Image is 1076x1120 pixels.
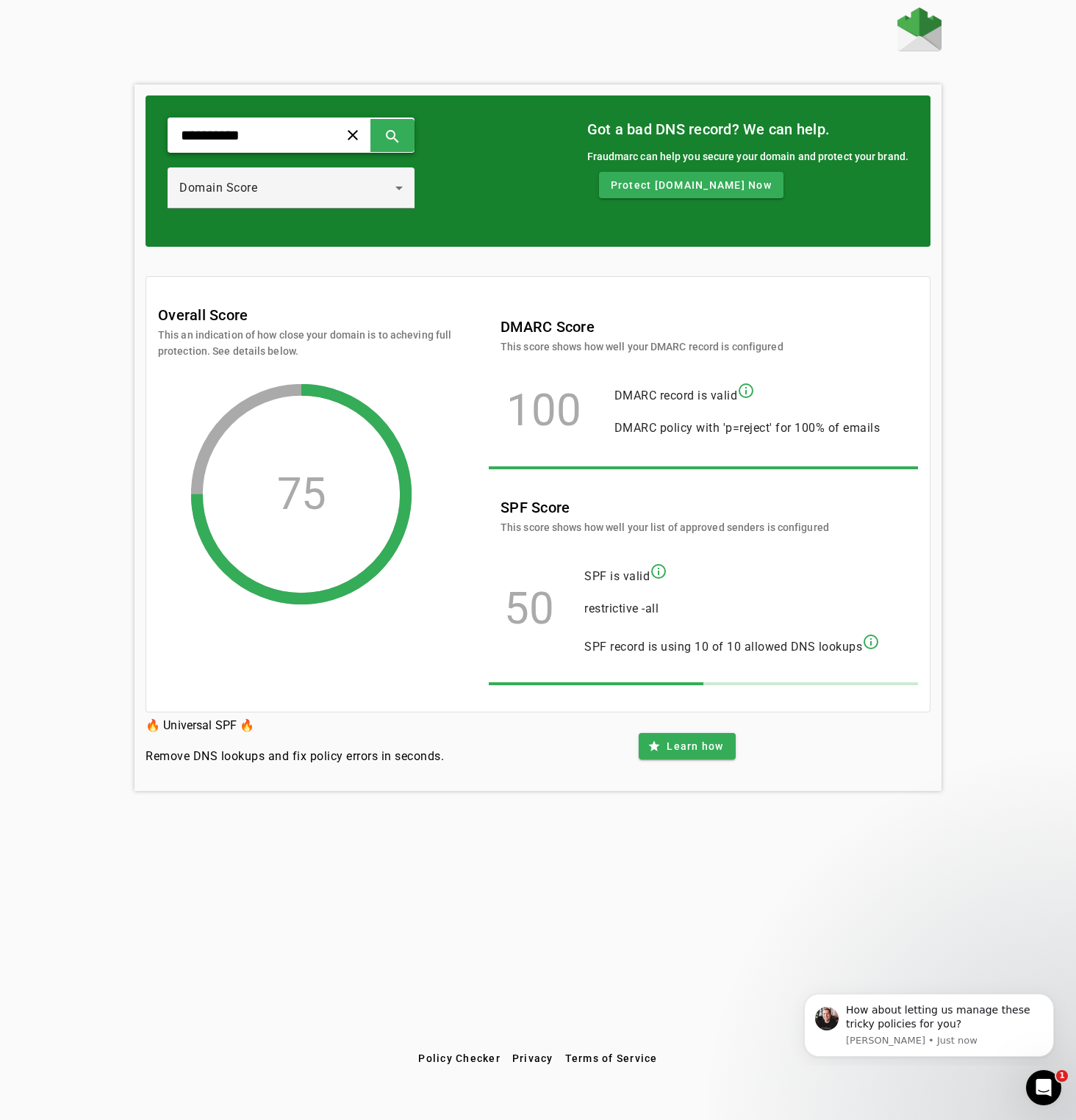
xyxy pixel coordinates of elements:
div: 75 [277,487,326,502]
span: 1 [1056,1070,1068,1082]
span: Learn how [667,739,723,754]
span: DMARC policy with 'p=reject' for 100% of emails [614,421,880,435]
mat-icon: info_outline [650,563,667,580]
span: Privacy [512,1052,553,1064]
iframe: Intercom notifications message [782,981,1076,1066]
iframe: Intercom live chat [1026,1070,1061,1105]
div: Fraudmarc can help you secure your domain and protect your brand. [587,148,909,165]
span: SPF is valid [584,569,650,583]
mat-card-title: SPF Score [501,496,829,519]
span: Policy Checker [418,1052,501,1064]
mat-card-subtitle: This an indication of how close your domain is to acheving full protection. See details below. [158,327,452,359]
mat-card-subtitle: This score shows how well your list of approved senders is configured [501,519,829,535]
button: Privacy [506,1045,559,1072]
span: SPF record is using 10 of 10 allowed DNS lookups [584,640,862,654]
span: Terms of Service [565,1052,658,1064]
mat-card-title: Overall Score [158,303,248,327]
span: Domain Score [179,181,257,195]
span: DMARC record is valid [614,389,738,402]
span: Protect [DOMAIN_NAME] Now [611,178,772,192]
mat-card-title: Got a bad DNS record? We can help. [587,118,909,141]
button: Protect [DOMAIN_NAME] Now [599,172,783,198]
a: Home [897,7,941,55]
mat-card-subtitle: This score shows how well your DMARC record is configured [501,339,783,355]
div: 50 [501,601,558,616]
mat-icon: info_outline [862,633,880,651]
mat-card-title: DMARC Score [501,315,783,339]
button: Policy Checker [412,1045,506,1072]
h3: 🔥 Universal SPF 🔥 [146,715,444,736]
img: Fraudmarc Logo [897,7,941,51]
h4: Remove DNS lookups and fix policy errors in seconds. [146,748,444,765]
div: 100 [501,403,588,418]
mat-icon: info_outline [737,382,755,400]
span: restrictive -all [584,601,659,615]
button: Terms of Service [559,1045,664,1072]
button: Learn how [639,733,735,759]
